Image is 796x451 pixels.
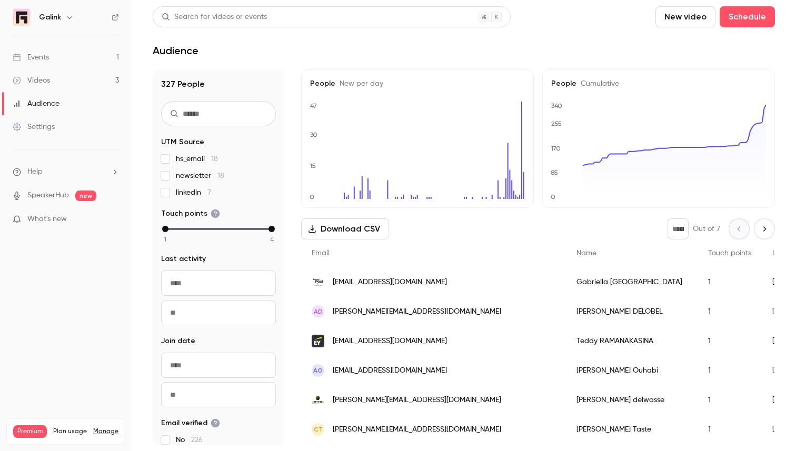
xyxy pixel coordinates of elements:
span: 18 [211,155,218,163]
img: Galink [13,9,30,26]
h5: People [551,78,766,89]
span: [EMAIL_ADDRESS][DOMAIN_NAME] [333,336,447,347]
img: cetrac.io [312,394,324,406]
span: hs_email [176,154,218,164]
div: Settings [13,122,55,132]
input: From [161,270,276,296]
text: 340 [551,102,562,109]
span: Premium [13,425,47,438]
span: Email verified [161,418,220,428]
span: CT [314,425,323,434]
div: 1 [698,385,762,415]
span: 226 [191,436,203,444]
span: [EMAIL_ADDRESS][DOMAIN_NAME] [333,365,447,376]
span: [EMAIL_ADDRESS][DOMAIN_NAME] [333,277,447,288]
div: 1 [698,356,762,385]
span: New per day [335,80,383,87]
text: 30 [310,131,317,138]
a: Manage [93,427,118,436]
span: Plan usage [53,427,87,436]
div: Gabriella [GEOGRAPHIC_DATA] [566,267,698,297]
input: To [161,300,276,325]
span: AD [314,307,323,316]
span: 18 [217,172,224,179]
p: Out of 7 [693,224,720,234]
div: min [162,226,168,232]
li: help-dropdown-opener [13,166,119,177]
div: [PERSON_NAME] delwasse [566,385,698,415]
h6: Galink [39,12,61,23]
span: No [176,435,203,445]
div: 1 [698,326,762,356]
text: 47 [310,102,317,109]
h5: People [310,78,525,89]
span: What's new [27,214,67,225]
input: From [161,353,276,378]
span: new [75,191,96,201]
div: Audience [13,98,59,109]
span: [PERSON_NAME][EMAIL_ADDRESS][DOMAIN_NAME] [333,395,501,406]
input: To [161,382,276,407]
div: Videos [13,75,50,86]
text: 255 [551,120,562,127]
button: Schedule [720,6,775,27]
div: 1 [698,297,762,326]
span: 7 [207,189,211,196]
div: [PERSON_NAME] Taste [566,415,698,444]
span: [PERSON_NAME][EMAIL_ADDRESS][DOMAIN_NAME] [333,306,501,317]
span: AO [313,366,323,375]
a: SpeakerHub [27,190,69,201]
text: 15 [310,162,316,169]
div: max [268,226,275,232]
span: UTM Source [161,137,204,147]
h1: Audience [153,44,198,57]
h1: 327 People [161,78,276,91]
img: energy-pool.eu [312,276,324,288]
div: [PERSON_NAME] Ouhabi [566,356,698,385]
div: Teddy RAMANAKASINA [566,326,698,356]
button: New video [655,6,715,27]
text: 0 [551,193,555,201]
img: fr.ey.com [312,335,324,347]
span: Touch points [161,208,220,219]
span: newsletter [176,171,224,181]
div: [PERSON_NAME] DELOBEL [566,297,698,326]
span: 1 [164,235,166,244]
text: 0 [310,193,314,201]
div: Events [13,52,49,63]
span: linkedin [176,187,211,198]
span: Name [576,249,596,257]
span: Touch points [708,249,751,257]
div: Search for videos or events [162,12,267,23]
span: Join date [161,336,195,346]
span: Email [312,249,330,257]
span: Help [27,166,43,177]
span: 4 [270,235,274,244]
span: Cumulative [576,80,619,87]
div: 1 [698,415,762,444]
span: [PERSON_NAME][EMAIL_ADDRESS][DOMAIN_NAME] [333,424,501,435]
button: Next page [754,218,775,239]
iframe: Noticeable Trigger [106,215,119,224]
button: Download CSV [301,218,389,239]
span: Last activity [161,254,206,264]
text: 85 [551,169,558,176]
text: 170 [551,145,561,152]
div: 1 [698,267,762,297]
